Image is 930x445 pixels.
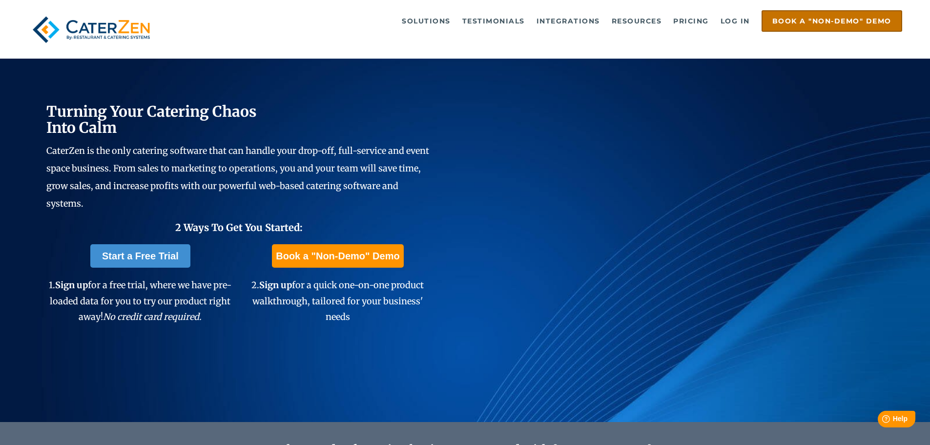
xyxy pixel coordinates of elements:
[668,11,714,31] a: Pricing
[272,244,403,268] a: Book a "Non-Demo" Demo
[46,145,429,209] span: CaterZen is the only catering software that can handle your drop-off, full-service and event spac...
[457,11,530,31] a: Testimonials
[177,10,902,32] div: Navigation Menu
[607,11,667,31] a: Resources
[397,11,455,31] a: Solutions
[843,407,919,434] iframe: Help widget launcher
[716,11,755,31] a: Log in
[46,102,257,137] span: Turning Your Catering Chaos Into Calm
[175,221,303,233] span: 2 Ways To Get You Started:
[251,279,424,322] span: 2. for a quick one-on-one product walkthrough, tailored for your business' needs
[55,279,88,291] span: Sign up
[259,279,292,291] span: Sign up
[103,311,202,322] em: No credit card required.
[28,10,155,49] img: caterzen
[762,10,902,32] a: Book a "Non-Demo" Demo
[49,279,231,322] span: 1. for a free trial, where we have pre-loaded data for you to try our product right away!
[90,244,190,268] a: Start a Free Trial
[532,11,605,31] a: Integrations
